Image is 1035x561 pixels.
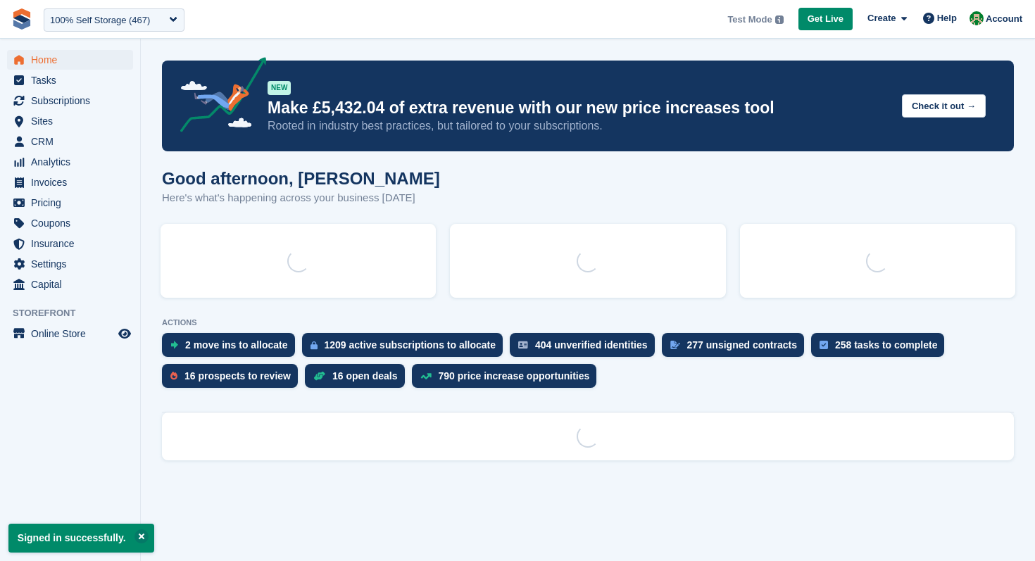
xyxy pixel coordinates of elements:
[268,118,891,134] p: Rooted in industry best practices, but tailored to your subscriptions.
[820,341,828,349] img: task-75834270c22a3079a89374b754ae025e5fb1db73e45f91037f5363f120a921f8.svg
[13,306,140,320] span: Storefront
[11,8,32,30] img: stora-icon-8386f47178a22dfd0bd8f6a31ec36ba5ce8667c1dd55bd0f319d3a0aa187defe.svg
[31,234,115,253] span: Insurance
[162,364,305,395] a: 16 prospects to review
[31,324,115,343] span: Online Store
[162,169,440,188] h1: Good afternoon, [PERSON_NAME]
[867,11,896,25] span: Create
[162,190,440,206] p: Here's what's happening across your business [DATE]
[937,11,957,25] span: Help
[7,70,133,90] a: menu
[798,8,853,31] a: Get Live
[727,13,772,27] span: Test Mode
[811,333,952,364] a: 258 tasks to complete
[7,91,133,111] a: menu
[7,234,133,253] a: menu
[31,70,115,90] span: Tasks
[50,13,150,27] div: 100% Self Storage (467)
[775,15,784,24] img: icon-info-grey-7440780725fd019a000dd9b08b2336e03edf1995a4989e88bcd33f0948082b44.svg
[302,333,510,364] a: 1209 active subscriptions to allocate
[268,98,891,118] p: Make £5,432.04 of extra revenue with our new price increases tool
[332,370,398,382] div: 16 open deals
[662,333,811,364] a: 277 unsigned contracts
[535,339,648,351] div: 404 unverified identities
[7,193,133,213] a: menu
[185,339,288,351] div: 2 move ins to allocate
[305,364,412,395] a: 16 open deals
[510,333,662,364] a: 404 unverified identities
[670,341,680,349] img: contract_signature_icon-13c848040528278c33f63329250d36e43548de30e8caae1d1a13099fd9432cc5.svg
[7,172,133,192] a: menu
[170,341,178,349] img: move_ins_to_allocate_icon-fdf77a2bb77ea45bf5b3d319d69a93e2d87916cf1d5bf7949dd705db3b84f3ca.svg
[7,213,133,233] a: menu
[116,325,133,342] a: Preview store
[412,364,604,395] a: 790 price increase opportunities
[8,524,154,553] p: Signed in successfully.
[7,254,133,274] a: menu
[420,373,432,379] img: price_increase_opportunities-93ffe204e8149a01c8c9dc8f82e8f89637d9d84a8eef4429ea346261dce0b2c0.svg
[31,213,115,233] span: Coupons
[7,111,133,131] a: menu
[170,372,177,380] img: prospect-51fa495bee0391a8d652442698ab0144808aea92771e9ea1ae160a38d050c398.svg
[31,275,115,294] span: Capital
[7,50,133,70] a: menu
[970,11,984,25] img: Mark Dawson
[31,254,115,274] span: Settings
[31,193,115,213] span: Pricing
[31,50,115,70] span: Home
[310,341,318,350] img: active_subscription_to_allocate_icon-d502201f5373d7db506a760aba3b589e785aa758c864c3986d89f69b8ff3...
[31,111,115,131] span: Sites
[31,91,115,111] span: Subscriptions
[7,324,133,343] a: menu
[7,275,133,294] a: menu
[31,132,115,151] span: CRM
[7,152,133,172] a: menu
[902,94,986,118] button: Check it out →
[162,333,302,364] a: 2 move ins to allocate
[268,81,291,95] div: NEW
[184,370,291,382] div: 16 prospects to review
[687,339,797,351] div: 277 unsigned contracts
[439,370,590,382] div: 790 price increase opportunities
[808,12,843,26] span: Get Live
[518,341,528,349] img: verify_identity-adf6edd0f0f0b5bbfe63781bf79b02c33cf7c696d77639b501bdc392416b5a36.svg
[835,339,938,351] div: 258 tasks to complete
[162,318,1014,327] p: ACTIONS
[168,57,267,137] img: price-adjustments-announcement-icon-8257ccfd72463d97f412b2fc003d46551f7dbcb40ab6d574587a9cd5c0d94...
[7,132,133,151] a: menu
[31,152,115,172] span: Analytics
[986,12,1022,26] span: Account
[325,339,496,351] div: 1209 active subscriptions to allocate
[31,172,115,192] span: Invoices
[313,371,325,381] img: deal-1b604bf984904fb50ccaf53a9ad4b4a5d6e5aea283cecdc64d6e3604feb123c2.svg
